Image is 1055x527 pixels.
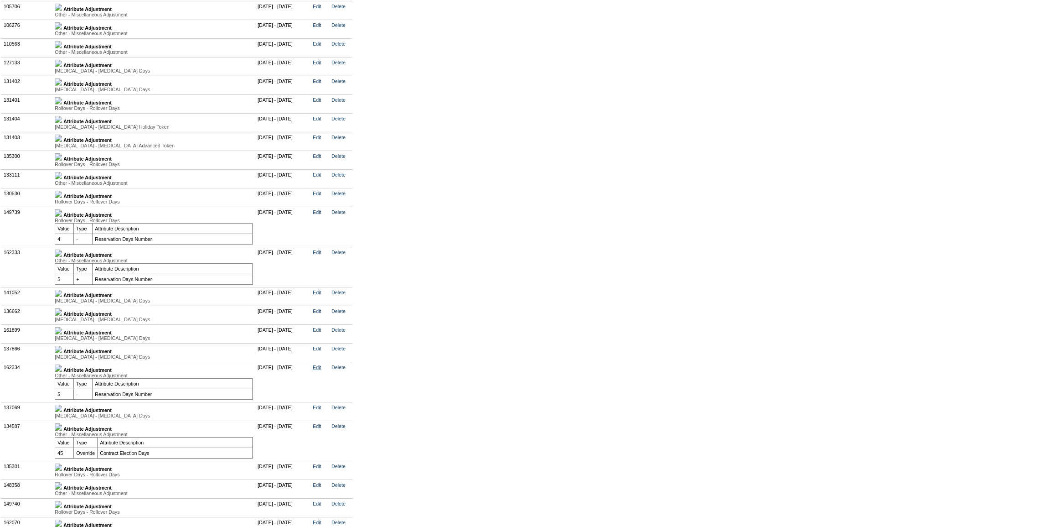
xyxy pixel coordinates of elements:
b: Attribute Adjustment [63,156,112,162]
img: b_minus.gif [55,250,62,257]
td: 5 [55,389,74,399]
img: b_plus.gif [55,172,62,179]
b: Attribute Adjustment [63,212,112,218]
a: Edit [313,22,321,28]
td: 162334 [1,362,52,402]
div: [MEDICAL_DATA] - [MEDICAL_DATA] Days [55,68,253,73]
div: Other - Miscellaneous Adjustment [55,180,253,186]
b: Attribute Adjustment [63,504,112,509]
div: Rollover Days - Rollover Days [55,105,253,111]
div: Other - Miscellaneous Adjustment [55,31,253,36]
a: Delete [331,346,346,351]
img: b_plus.gif [55,41,62,48]
td: [DATE] - [DATE] [255,306,310,324]
td: 110563 [1,38,52,57]
td: Value [55,437,74,448]
img: b_plus.gif [55,191,62,198]
b: Attribute Adjustment [63,44,112,49]
td: 136662 [1,306,52,324]
td: [DATE] - [DATE] [255,421,310,461]
img: b_plus.gif [55,290,62,297]
td: 106276 [1,20,52,38]
b: Attribute Adjustment [63,175,112,180]
td: Reservation Days Number [93,389,253,399]
a: Edit [313,464,321,469]
a: Edit [313,135,321,140]
div: Rollover Days - Rollover Days [55,472,253,477]
td: 45 [55,448,74,458]
td: [DATE] - [DATE] [255,169,310,188]
a: Delete [331,172,346,177]
a: Edit [313,405,321,410]
img: b_minus.gif [55,209,62,217]
a: Delete [331,520,346,525]
td: Reservation Days Number [93,274,253,284]
b: Attribute Adjustment [63,100,112,105]
a: Delete [331,423,346,429]
a: Delete [331,97,346,103]
a: Delete [331,116,346,121]
a: Delete [331,327,346,333]
a: Edit [313,209,321,215]
td: - [74,389,93,399]
td: Contract Election Days [98,448,253,458]
td: 135301 [1,461,52,480]
a: Delete [331,501,346,506]
td: [DATE] - [DATE] [255,132,310,151]
td: [DATE] - [DATE] [255,324,310,343]
td: 162333 [1,247,52,287]
b: Attribute Adjustment [63,6,112,12]
td: Value [55,378,74,389]
td: [DATE] - [DATE] [255,113,310,132]
td: [DATE] - [DATE] [255,287,310,306]
img: b_plus.gif [55,482,62,490]
div: Other - Miscellaneous Adjustment [55,432,253,437]
div: [MEDICAL_DATA] - [MEDICAL_DATA] Holiday Token [55,124,253,130]
td: 137069 [1,402,52,421]
div: [MEDICAL_DATA] - [MEDICAL_DATA] Advanced Token [55,143,253,148]
a: Edit [313,97,321,103]
a: Delete [331,365,346,370]
a: Edit [313,4,321,9]
td: [DATE] - [DATE] [255,207,310,247]
a: Delete [331,135,346,140]
a: Delete [331,482,346,488]
td: 127133 [1,57,52,76]
a: Delete [331,78,346,84]
a: Edit [313,346,321,351]
td: 131402 [1,76,52,94]
td: Override [74,448,98,458]
td: [DATE] - [DATE] [255,76,310,94]
a: Edit [313,172,321,177]
img: b_plus.gif [55,464,62,471]
b: Attribute Adjustment [63,81,112,87]
td: Attribute Description [98,437,253,448]
td: 161899 [1,324,52,343]
div: Rollover Days - Rollover Days [55,509,253,515]
b: Attribute Adjustment [63,485,112,490]
td: 135300 [1,151,52,169]
img: b_plus.gif [55,501,62,508]
div: Rollover Days - Rollover Days [55,162,253,167]
b: Attribute Adjustment [63,330,112,335]
td: Type [74,378,93,389]
a: Delete [331,209,346,215]
td: [DATE] - [DATE] [255,343,310,362]
td: [DATE] - [DATE] [255,94,310,113]
a: Edit [313,520,321,525]
img: b_minus.gif [55,423,62,431]
td: Attribute Description [93,263,253,274]
div: [MEDICAL_DATA] - [MEDICAL_DATA] Days [55,413,253,418]
a: Edit [313,423,321,429]
a: Edit [313,191,321,196]
a: Delete [331,308,346,314]
td: 148358 [1,480,52,498]
img: b_plus.gif [55,327,62,334]
td: 131403 [1,132,52,151]
a: Edit [313,116,321,121]
img: b_plus.gif [55,153,62,161]
td: 4 [55,234,74,244]
td: [DATE] - [DATE] [255,480,310,498]
a: Edit [313,290,321,295]
b: Attribute Adjustment [63,407,112,413]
